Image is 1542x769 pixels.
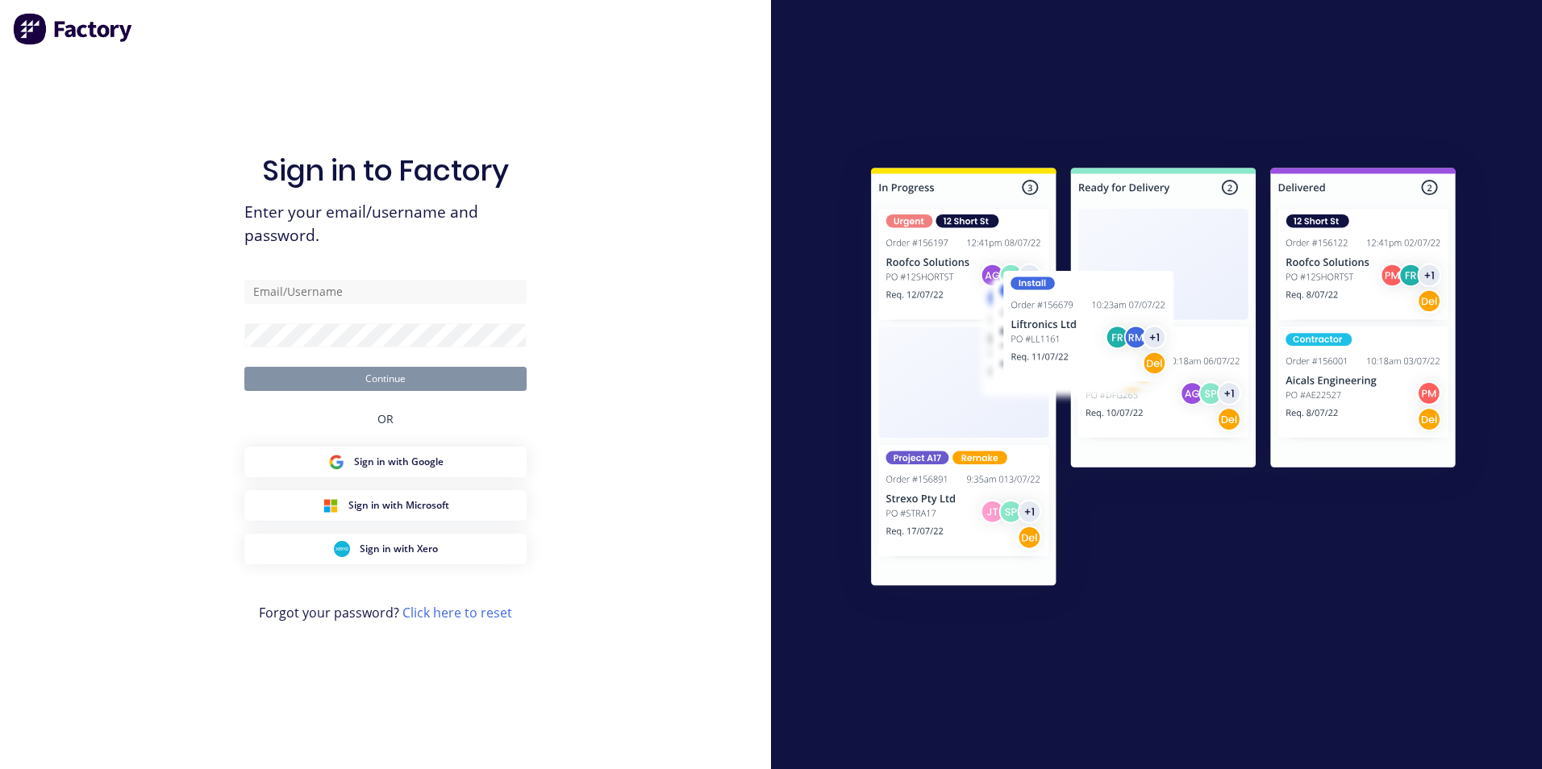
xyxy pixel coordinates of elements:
h1: Sign in to Factory [262,153,509,188]
input: Email/Username [244,280,527,304]
span: Sign in with Xero [360,542,438,556]
button: Xero Sign inSign in with Xero [244,534,527,564]
span: Sign in with Google [354,455,444,469]
span: Sign in with Microsoft [348,498,449,513]
img: Microsoft Sign in [323,497,339,513]
button: Microsoft Sign inSign in with Microsoft [244,490,527,521]
img: Google Sign in [328,454,344,470]
a: Click here to reset [402,604,512,621]
img: Sign in [836,135,1491,624]
img: Factory [13,13,134,45]
button: Continue [244,367,527,391]
button: Google Sign inSign in with Google [244,447,527,477]
div: OR [377,391,394,447]
span: Enter your email/username and password. [244,201,527,247]
span: Forgot your password? [259,603,512,622]
img: Xero Sign in [334,541,350,557]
